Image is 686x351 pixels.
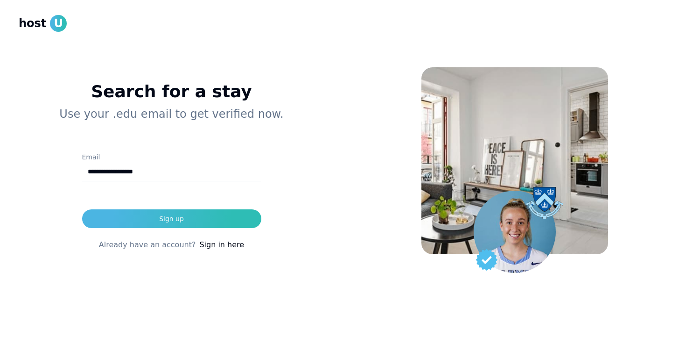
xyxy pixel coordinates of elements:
a: hostU [19,15,67,32]
div: Sign up [159,214,184,223]
img: House Background [421,67,608,254]
h1: Search for a stay [34,82,309,101]
span: host [19,16,46,31]
span: U [50,15,67,32]
button: Sign up [82,209,261,228]
span: Already have an account? [99,239,196,251]
img: Columbia university [526,187,563,219]
img: Student [474,191,556,273]
p: Use your .edu email to get verified now. [34,107,309,122]
a: Sign in here [199,239,244,251]
label: Email [82,153,100,161]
